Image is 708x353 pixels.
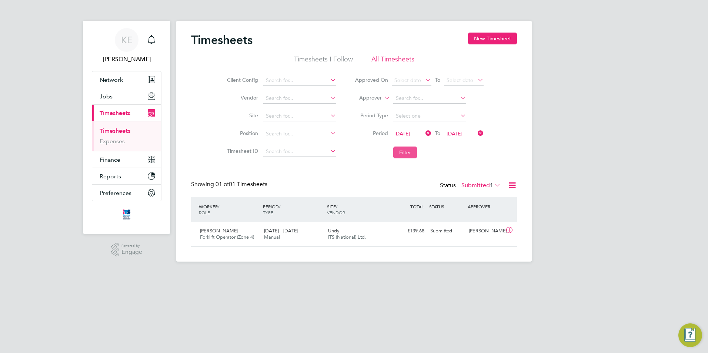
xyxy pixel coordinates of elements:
span: Kelly Elkins [92,55,161,64]
label: Submitted [461,182,501,189]
span: Preferences [100,189,131,196]
input: Search for... [263,147,336,157]
input: Search for... [263,75,336,86]
span: [DATE] - [DATE] [264,228,298,234]
span: To [433,128,442,138]
button: Timesheets [92,105,161,121]
span: ROLE [199,209,210,215]
span: Finance [100,156,120,163]
span: 01 Timesheets [216,181,267,188]
span: [DATE] [447,130,462,137]
label: Site [225,112,258,119]
div: Timesheets [92,121,161,151]
nav: Main navigation [83,21,170,234]
button: Reports [92,168,161,184]
div: Submitted [427,225,466,237]
span: Undy [328,228,339,234]
li: Timesheets I Follow [294,55,353,68]
button: Network [92,71,161,88]
span: 1 [490,182,493,189]
span: Timesheets [100,110,130,117]
label: Timesheet ID [225,148,258,154]
span: ITS (National) Ltd. [328,234,366,240]
label: Position [225,130,258,137]
button: New Timesheet [468,33,517,44]
span: Select date [394,77,421,84]
div: £139.68 [389,225,427,237]
span: To [433,75,442,85]
span: Manual [264,234,280,240]
label: Period [355,130,388,137]
span: / [336,204,337,209]
img: itsconstruction-logo-retina.png [121,209,132,221]
a: Powered byEngage [111,243,143,257]
label: Approver [348,94,382,102]
div: SITE [325,200,389,219]
button: Preferences [92,185,161,201]
span: Reports [100,173,121,180]
span: [DATE] [394,130,410,137]
div: Showing [191,181,269,188]
span: Select date [447,77,473,84]
span: / [218,204,219,209]
input: Search for... [263,129,336,139]
div: PERIOD [261,200,325,219]
input: Select one [393,111,466,121]
span: Engage [121,249,142,255]
button: Filter [393,147,417,158]
input: Search for... [263,93,336,104]
div: STATUS [427,200,466,213]
span: Powered by [121,243,142,249]
input: Search for... [263,111,336,121]
a: Expenses [100,138,125,145]
span: VENDOR [327,209,345,215]
span: [PERSON_NAME] [200,228,238,234]
div: [PERSON_NAME] [466,225,504,237]
label: Client Config [225,77,258,83]
span: TYPE [263,209,273,215]
button: Engage Resource Center [678,323,702,347]
a: Timesheets [100,127,130,134]
div: APPROVER [466,200,504,213]
div: WORKER [197,200,261,219]
label: Period Type [355,112,388,119]
a: KE[PERSON_NAME] [92,28,161,64]
label: Vendor [225,94,258,101]
div: Status [440,181,502,191]
button: Jobs [92,88,161,104]
label: Approved On [355,77,388,83]
span: Forklift Operator (Zone 4) [200,234,254,240]
span: / [279,204,280,209]
li: All Timesheets [371,55,414,68]
span: KE [121,35,133,45]
span: 01 of [216,181,229,188]
input: Search for... [393,93,466,104]
h2: Timesheets [191,33,253,47]
button: Finance [92,151,161,168]
a: Go to home page [92,209,161,221]
span: Network [100,76,123,83]
span: TOTAL [410,204,424,209]
span: Jobs [100,93,113,100]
